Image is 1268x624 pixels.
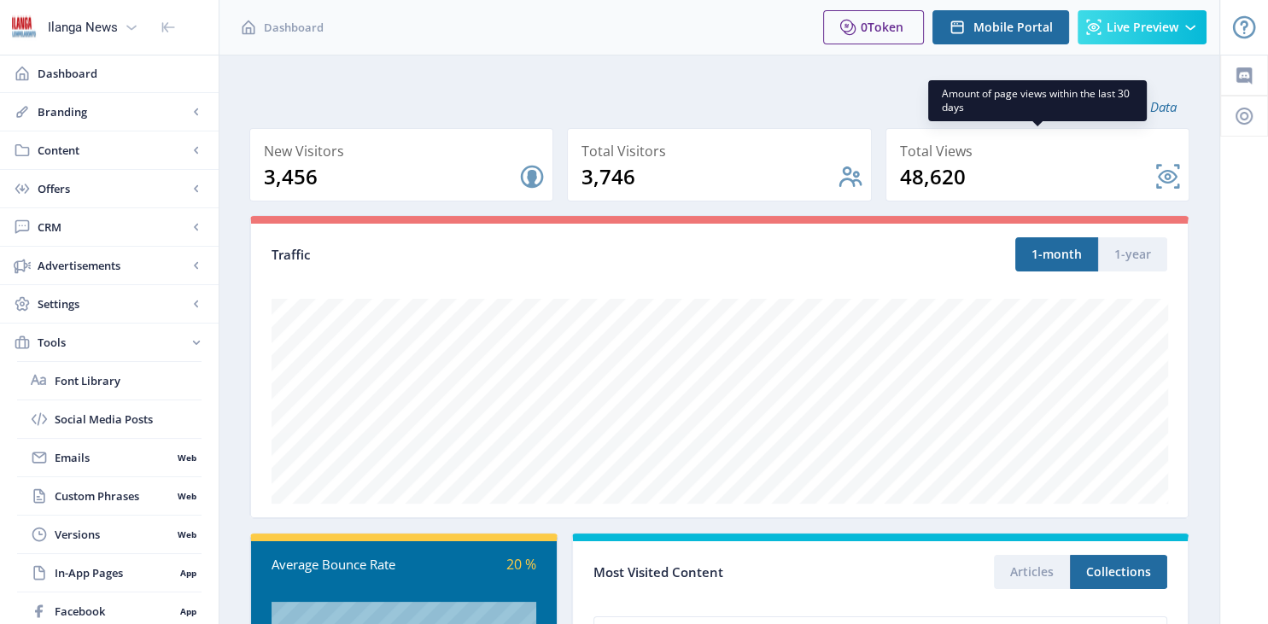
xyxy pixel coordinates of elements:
nb-badge: Web [172,449,202,466]
a: VersionsWeb [17,516,202,553]
nb-badge: App [174,564,202,581]
button: Collections [1070,555,1167,589]
span: Dashboard [264,19,324,36]
button: Mobile Portal [932,10,1069,44]
button: 1-month [1015,237,1098,271]
span: Branding [38,103,188,120]
img: 6e32966d-d278-493e-af78-9af65f0c2223.png [10,14,38,41]
div: 3,456 [264,163,518,190]
a: Social Media Posts [17,400,202,438]
div: 3,746 [581,163,836,190]
span: Font Library [55,372,202,389]
span: Social Media Posts [55,411,202,428]
div: Most Visited Content [593,559,880,586]
a: In-App PagesApp [17,554,202,592]
span: Mobile Portal [973,20,1053,34]
button: Live Preview [1078,10,1207,44]
div: Total Visitors [581,139,863,163]
a: Font Library [17,362,202,399]
div: 48,620 [900,163,1154,190]
div: Average Bounce Rate [272,555,404,574]
span: Custom Phrases [55,487,172,504]
div: Traffic [272,245,720,265]
button: 1-year [1098,237,1167,271]
button: Articles [994,555,1070,589]
div: Ilanga News [48,9,118,46]
span: Versions [55,526,172,543]
a: EmailsWeb [17,439,202,476]
span: Amount of page views within the last 30 days [942,87,1133,114]
span: Dashboard [38,65,205,82]
span: In-App Pages [55,564,174,581]
nb-badge: App [174,603,202,620]
span: Live Preview [1107,20,1178,34]
div: New Visitors [264,139,546,163]
span: Advertisements [38,257,188,274]
div: Total Views [900,139,1182,163]
nb-badge: Web [172,526,202,543]
nb-badge: Web [172,487,202,504]
span: Settings [38,295,188,312]
span: Emails [55,449,172,466]
div: Updated on [DATE] 11:56:10 [249,85,1189,128]
span: Offers [38,180,188,197]
a: Custom PhrasesWeb [17,477,202,515]
span: CRM [38,219,188,236]
span: Tools [38,334,188,351]
span: Token [868,19,903,35]
span: Content [38,142,188,159]
button: 0Token [823,10,924,44]
span: 20 % [506,555,536,574]
span: Facebook [55,603,174,620]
